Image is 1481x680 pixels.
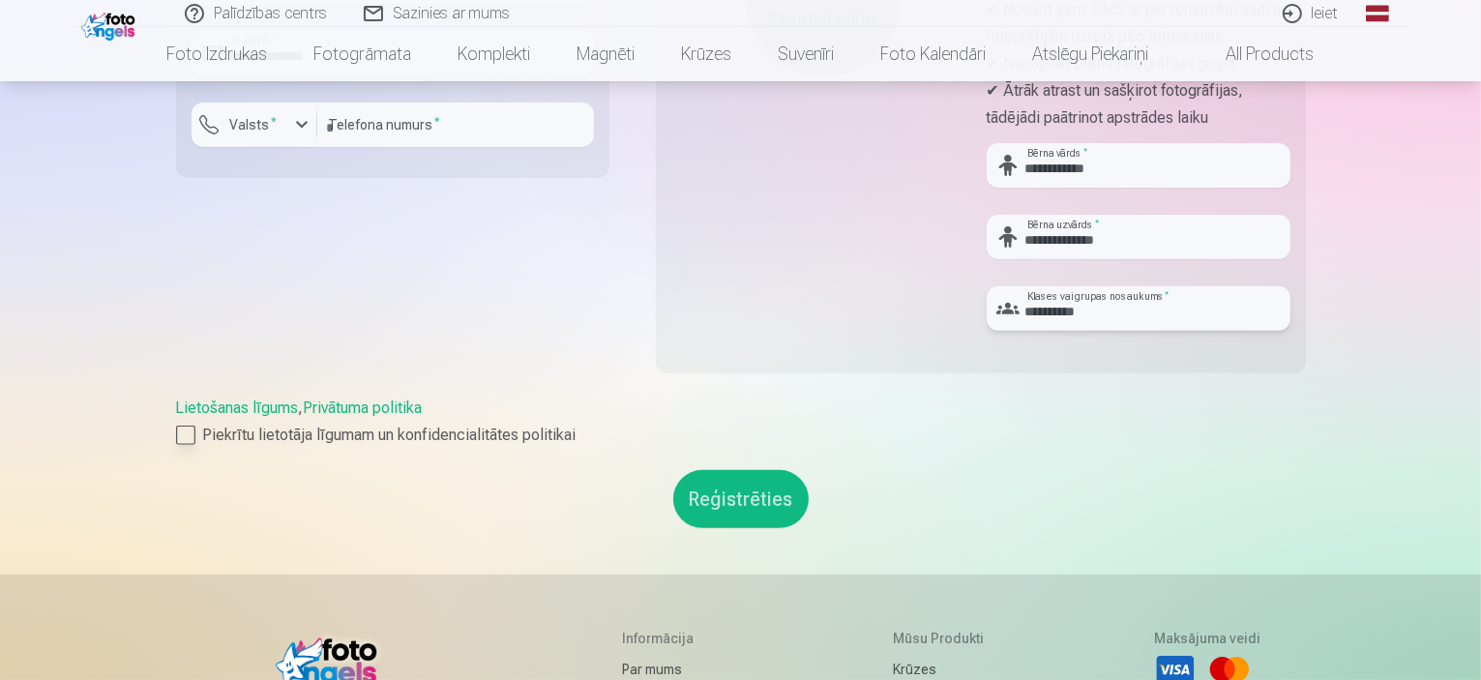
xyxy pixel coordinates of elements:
a: Privātuma politika [304,399,423,417]
a: Magnēti [554,27,659,81]
a: Krūzes [659,27,755,81]
a: Foto kalendāri [858,27,1010,81]
a: Fotogrāmata [291,27,435,81]
a: All products [1172,27,1338,81]
h5: Maksājuma veidi [1154,629,1260,648]
p: ✔ Ātrāk atrast un sašķirot fotogrāfijas, tādējādi paātrinot apstrādes laiku [987,77,1290,132]
label: Piekrītu lietotāja līgumam un konfidencialitātes politikai [176,424,1306,447]
button: Valsts* [192,103,317,147]
a: Suvenīri [755,27,858,81]
img: /fa1 [81,8,140,41]
div: , [176,397,1306,447]
label: Valsts [222,115,285,134]
a: Lietošanas līgums [176,399,299,417]
a: Atslēgu piekariņi [1010,27,1172,81]
button: Reģistrēties [673,470,809,528]
h5: Mūsu produkti [893,629,994,648]
a: Komplekti [435,27,554,81]
a: Foto izdrukas [144,27,291,81]
h5: Informācija [622,629,734,648]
